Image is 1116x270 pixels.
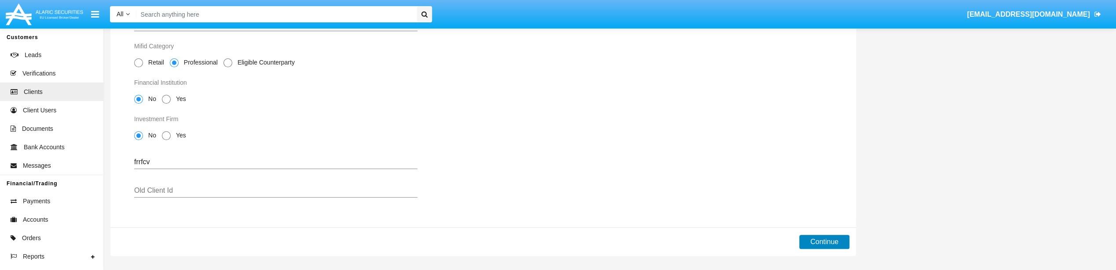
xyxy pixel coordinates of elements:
input: Search [136,6,414,22]
span: Professional [179,58,220,67]
span: Client Users [23,106,56,115]
span: Verifications [22,69,55,78]
span: Yes [171,131,188,140]
span: Reports [23,252,44,261]
span: All [117,11,124,18]
span: Documents [22,124,53,133]
span: Yes [171,94,188,104]
span: [EMAIL_ADDRESS][DOMAIN_NAME] [967,11,1090,18]
a: All [110,10,136,19]
span: No [143,131,158,140]
button: Continue [799,235,849,249]
span: Leads [25,50,41,60]
label: Financial Institution [134,78,187,87]
span: Bank Accounts [24,143,65,152]
span: Payments [23,197,50,206]
span: Accounts [23,215,48,224]
label: Investment Firm [134,115,178,124]
span: Retail [143,58,166,67]
span: Messages [23,161,51,170]
span: No [143,94,158,104]
span: Orders [22,234,41,243]
label: Mifid Category [134,42,174,51]
img: Logo image [4,1,84,27]
a: [EMAIL_ADDRESS][DOMAIN_NAME] [963,2,1105,27]
span: Eligible Counterparty [232,58,297,67]
span: Clients [24,87,43,97]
